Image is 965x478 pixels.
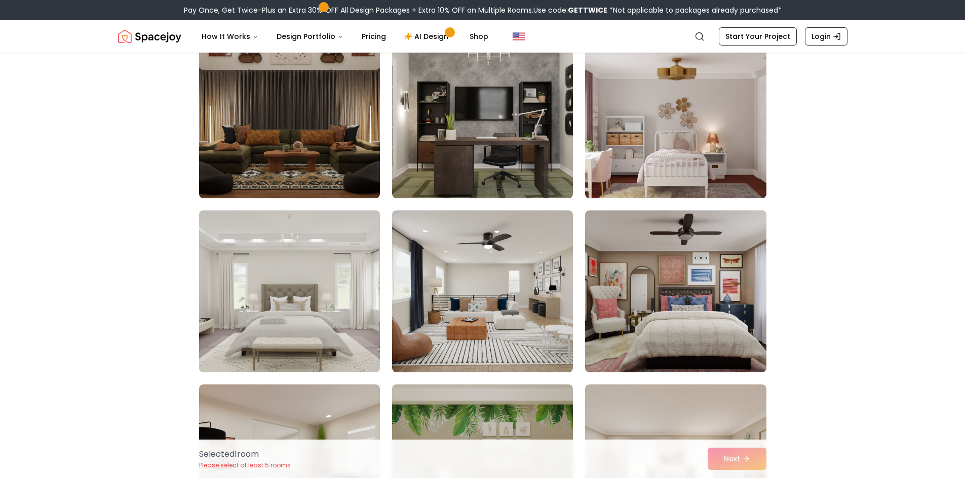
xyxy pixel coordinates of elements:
p: Selected 1 room [199,448,291,460]
img: Room room-6 [585,210,766,372]
span: Use code: [533,5,607,15]
a: Start Your Project [719,27,797,46]
a: Login [805,27,847,46]
a: Pricing [354,26,394,47]
nav: Main [194,26,496,47]
button: How It Works [194,26,266,47]
a: Spacejoy [118,26,181,47]
img: Room room-5 [392,210,573,372]
img: Room room-1 [199,36,380,198]
a: AI Design [396,26,459,47]
nav: Global [118,20,847,53]
b: GETTWICE [568,5,607,15]
img: United States [513,30,525,42]
img: Room room-2 [392,36,573,198]
a: Shop [461,26,496,47]
div: Pay Once, Get Twice-Plus an Extra 30% OFF All Design Packages + Extra 10% OFF on Multiple Rooms. [184,5,782,15]
img: Room room-3 [585,36,766,198]
span: *Not applicable to packages already purchased* [607,5,782,15]
button: Design Portfolio [268,26,352,47]
img: Spacejoy Logo [118,26,181,47]
p: Please select at least 5 rooms [199,461,291,469]
img: Room room-4 [195,206,384,376]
